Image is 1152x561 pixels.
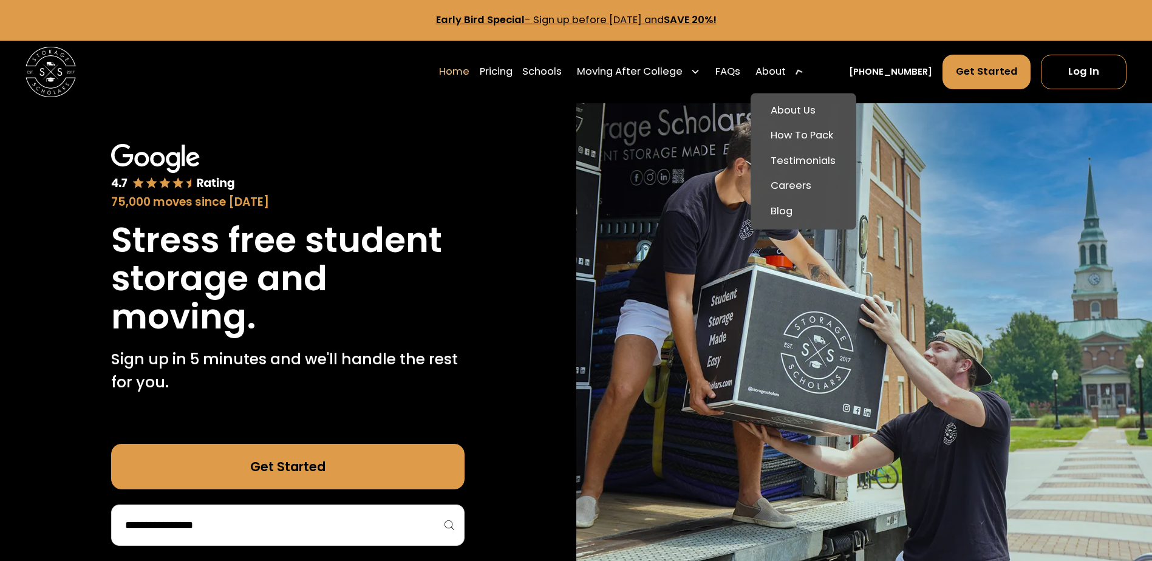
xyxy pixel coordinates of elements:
[26,47,76,97] img: Storage Scholars main logo
[1041,55,1126,89] a: Log In
[522,54,562,89] a: Schools
[436,13,717,27] a: Early Bird Special- Sign up before [DATE] andSAVE 20%!
[111,348,465,393] p: Sign up in 5 minutes and we'll handle the rest for you.
[111,194,465,211] div: 75,000 moves since [DATE]
[755,64,786,80] div: About
[755,148,851,174] a: Testimonials
[111,144,235,191] img: Google 4.7 star rating
[480,54,513,89] a: Pricing
[111,444,465,489] a: Get Started
[715,54,740,89] a: FAQs
[439,54,469,89] a: Home
[111,221,465,336] h1: Stress free student storage and moving.
[436,13,525,27] strong: Early Bird Special
[755,123,851,149] a: How To Pack
[755,199,851,225] a: Blog
[577,64,683,80] div: Moving After College
[942,55,1031,89] a: Get Started
[755,174,851,199] a: Careers
[755,98,851,123] a: About Us
[572,54,706,89] div: Moving After College
[751,54,809,89] div: About
[849,66,932,79] a: [PHONE_NUMBER]
[664,13,717,27] strong: SAVE 20%!
[751,93,856,229] nav: About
